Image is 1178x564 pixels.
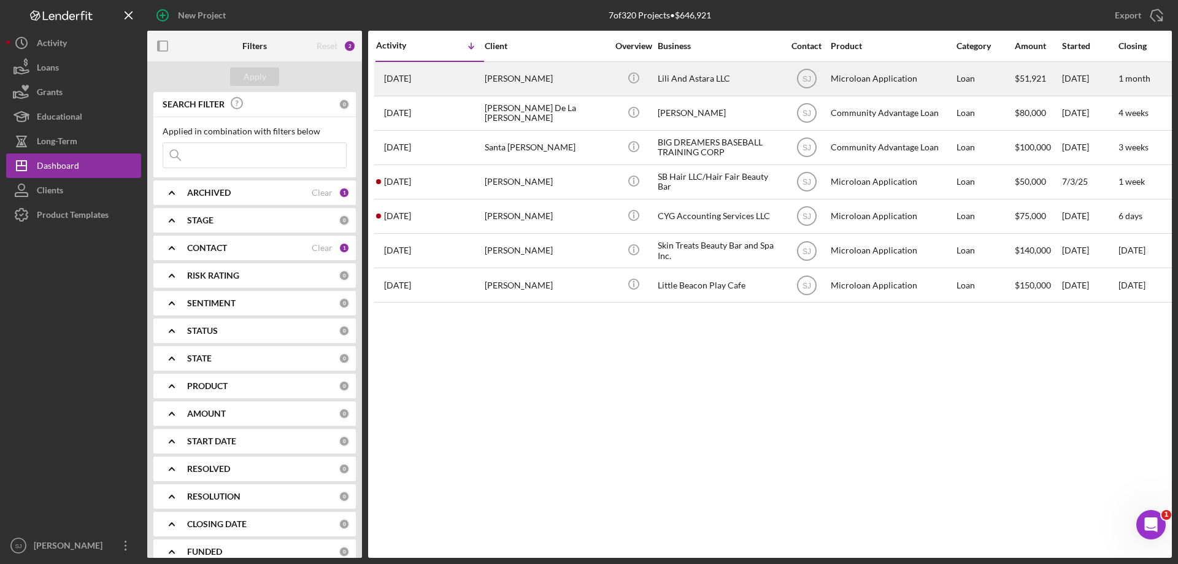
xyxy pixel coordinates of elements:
div: [DATE] [1062,200,1117,233]
div: Microloan Application [831,269,953,301]
button: New Project [147,3,238,28]
div: 0 [339,298,350,309]
button: Activity [6,31,141,55]
div: 0 [339,270,350,281]
div: $140,000 [1015,234,1061,267]
div: $50,000 [1015,166,1061,198]
text: SJ [802,109,810,118]
button: Educational [6,104,141,129]
div: Product [831,41,953,51]
div: Educational [37,104,82,132]
time: 2025-07-16 18:27 [384,177,411,187]
time: 3 weeks [1118,142,1149,152]
a: Loans [6,55,141,80]
div: Microloan Application [831,166,953,198]
text: SJ [802,212,810,221]
div: Loan [957,269,1014,301]
div: [DATE] [1062,97,1117,129]
div: Activity [37,31,67,58]
div: Loan [957,200,1014,233]
b: AMOUNT [187,409,226,419]
div: Client [485,41,607,51]
div: $75,000 [1015,200,1061,233]
div: Activity [376,41,430,50]
div: Business [658,41,780,51]
div: Loans [37,55,59,83]
div: BIG DREAMERS BASEBALL TRAINING CORP [658,131,780,164]
div: [PERSON_NAME] [485,269,607,301]
div: Product Templates [37,203,109,230]
div: [DATE] [1062,63,1117,95]
button: Long-Term [6,129,141,153]
button: SJ[PERSON_NAME] [6,533,141,558]
div: Overview [610,41,656,51]
b: Filters [242,41,267,51]
div: [PERSON_NAME] [31,533,110,561]
time: 6 days [1118,211,1142,221]
div: Clear [312,243,333,253]
div: Skin Treats Beauty Bar and Spa Inc. [658,234,780,267]
div: Microloan Application [831,200,953,233]
div: 0 [339,546,350,557]
div: $80,000 [1015,97,1061,129]
div: 0 [339,491,350,502]
div: Apply [244,68,266,86]
b: RESOLUTION [187,492,241,501]
div: New Project [178,3,226,28]
text: SJ [802,144,810,152]
time: 2025-07-30 20:46 [384,142,411,152]
time: 2025-04-21 19:07 [384,245,411,255]
div: 0 [339,325,350,336]
div: 0 [339,408,350,419]
time: 2025-03-14 16:18 [384,280,411,290]
span: 1 [1161,510,1171,520]
div: Microloan Application [831,234,953,267]
b: ARCHIVED [187,188,231,198]
div: Contact [783,41,830,51]
div: Clear [312,188,333,198]
text: SJ [802,281,810,290]
div: CYG Accounting Services LLC [658,200,780,233]
a: Grants [6,80,141,104]
b: START DATE [187,436,236,446]
time: [DATE] [1118,280,1145,290]
div: Community Advantage Loan [831,97,953,129]
div: Long-Term [37,129,77,156]
b: PRODUCT [187,381,228,391]
div: 1 [339,242,350,253]
div: [DATE] [1062,234,1117,267]
div: 0 [339,353,350,364]
button: Apply [230,68,279,86]
div: 0 [339,519,350,530]
div: Loan [957,166,1014,198]
time: 1 week [1118,176,1145,187]
b: SENTIMENT [187,298,236,308]
button: Export [1103,3,1172,28]
div: 0 [339,436,350,447]
b: CONTACT [187,243,227,253]
time: [DATE] [1118,245,1145,255]
div: 0 [339,215,350,226]
b: STATUS [187,326,218,336]
div: Started [1062,41,1117,51]
div: $150,000 [1015,269,1061,301]
div: 1 [339,187,350,198]
div: $100,000 [1015,131,1061,164]
div: 0 [339,381,350,392]
div: [DATE] [1062,269,1117,301]
button: Dashboard [6,153,141,178]
text: SJ [15,543,21,549]
div: Dashboard [37,153,79,181]
div: [PERSON_NAME] [658,97,780,129]
div: [PERSON_NAME] De La [PERSON_NAME] [485,97,607,129]
div: [PERSON_NAME] [485,200,607,233]
time: 4 weeks [1118,107,1149,118]
button: Clients [6,178,141,203]
text: SJ [802,75,810,83]
text: SJ [802,178,810,187]
div: Loan [957,131,1014,164]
